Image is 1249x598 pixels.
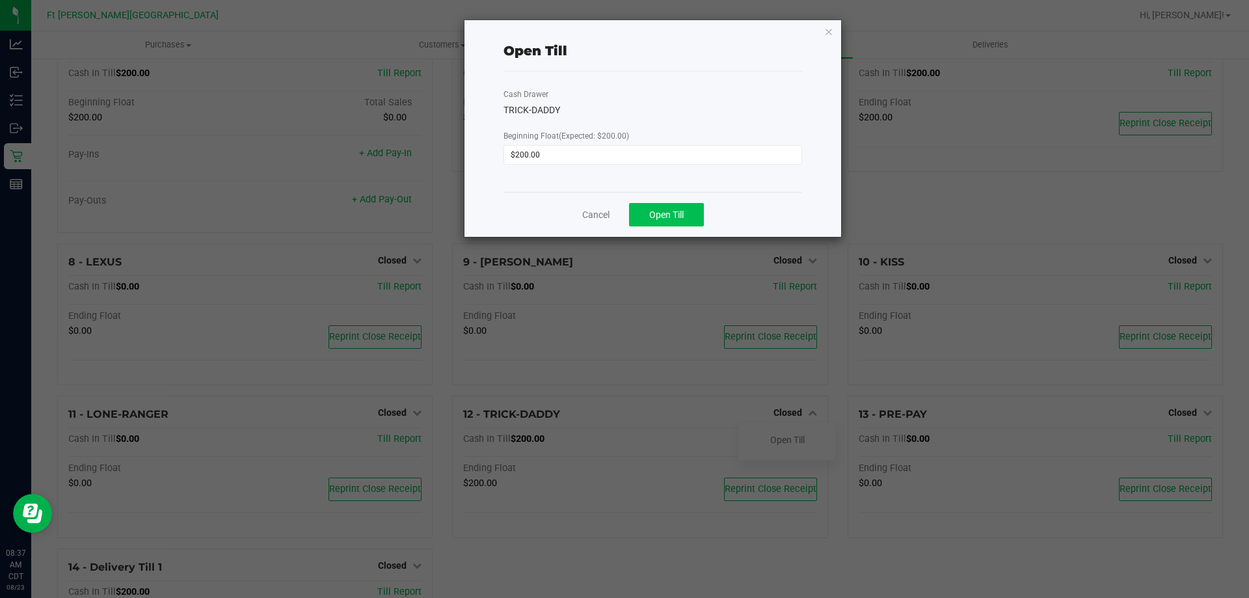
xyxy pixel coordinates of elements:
[582,208,610,222] a: Cancel
[504,103,802,117] div: TRICK-DADDY
[13,494,52,533] iframe: Resource center
[559,131,629,141] span: (Expected: $200.00)
[504,131,629,141] span: Beginning Float
[629,203,704,226] button: Open Till
[504,41,567,61] div: Open Till
[649,210,684,220] span: Open Till
[504,88,548,100] label: Cash Drawer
